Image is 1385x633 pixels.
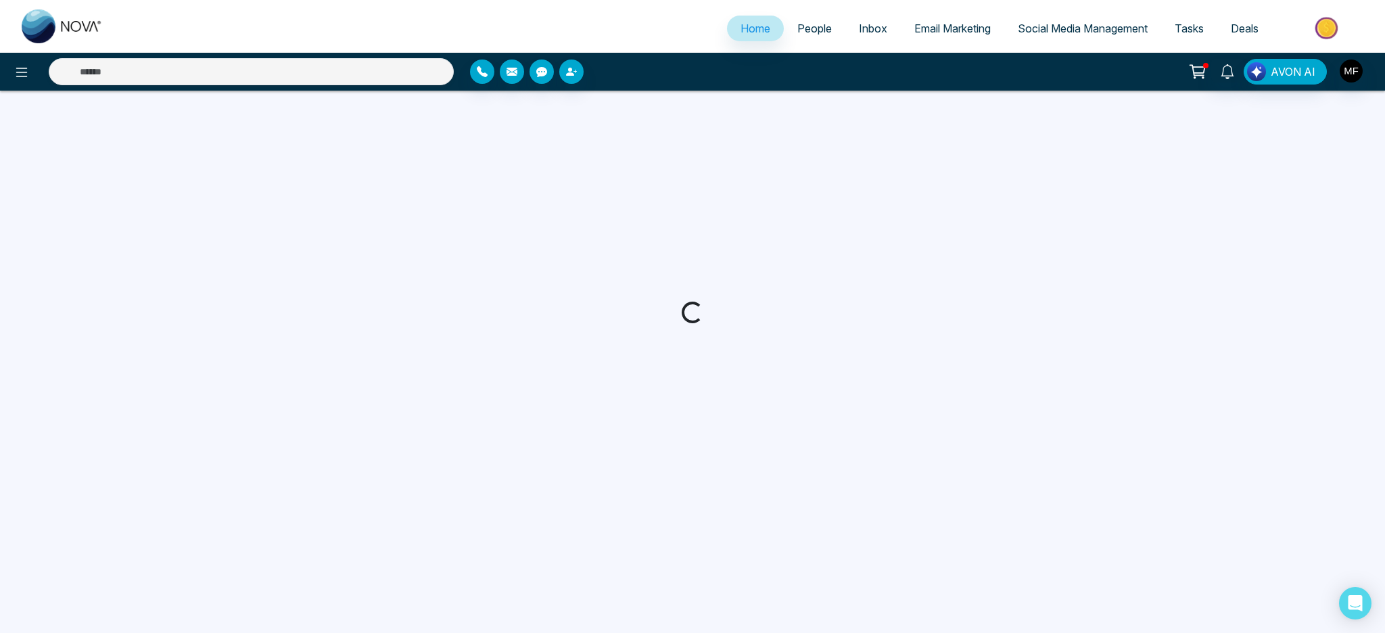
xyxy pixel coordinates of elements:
img: User Avatar [1340,60,1363,83]
span: Social Media Management [1018,22,1148,35]
a: Deals [1217,16,1272,41]
span: Home [741,22,770,35]
a: Social Media Management [1004,16,1161,41]
a: Inbox [845,16,901,41]
a: Home [727,16,784,41]
span: Email Marketing [914,22,991,35]
a: Email Marketing [901,16,1004,41]
img: Nova CRM Logo [22,9,103,43]
span: Deals [1231,22,1259,35]
button: AVON AI [1244,59,1327,85]
span: People [797,22,832,35]
a: Tasks [1161,16,1217,41]
span: Inbox [859,22,887,35]
span: Tasks [1175,22,1204,35]
div: Open Intercom Messenger [1339,587,1371,619]
span: AVON AI [1271,64,1315,80]
a: People [784,16,845,41]
img: Market-place.gif [1279,13,1377,43]
img: Lead Flow [1247,62,1266,81]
